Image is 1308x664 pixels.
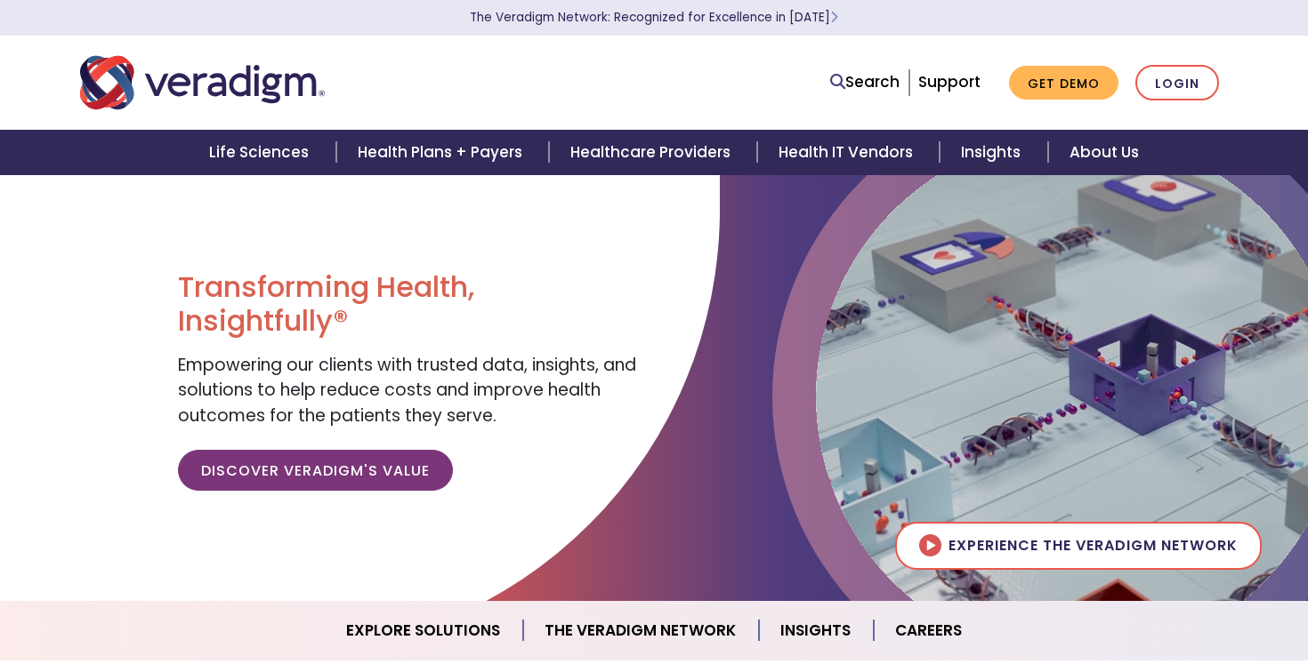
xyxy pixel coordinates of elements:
a: Insights [759,608,874,653]
a: Search [830,70,900,94]
img: Veradigm logo [80,53,325,112]
a: Life Sciences [188,130,335,175]
span: Empowering our clients with trusted data, insights, and solutions to help reduce costs and improv... [178,353,636,428]
a: Insights [940,130,1047,175]
a: Healthcare Providers [549,130,757,175]
a: Support [918,71,981,92]
span: Learn More [830,9,838,26]
a: Explore Solutions [325,608,523,653]
a: Careers [874,608,983,653]
a: Health IT Vendors [757,130,940,175]
a: The Veradigm Network: Recognized for Excellence in [DATE]Learn More [470,9,838,26]
a: Get Demo [1009,66,1118,100]
a: Login [1135,65,1219,101]
h1: Transforming Health, Insightfully® [178,270,641,339]
a: The Veradigm Network [523,608,759,653]
a: Health Plans + Payers [336,130,549,175]
a: Discover Veradigm's Value [178,450,453,491]
a: About Us [1048,130,1160,175]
